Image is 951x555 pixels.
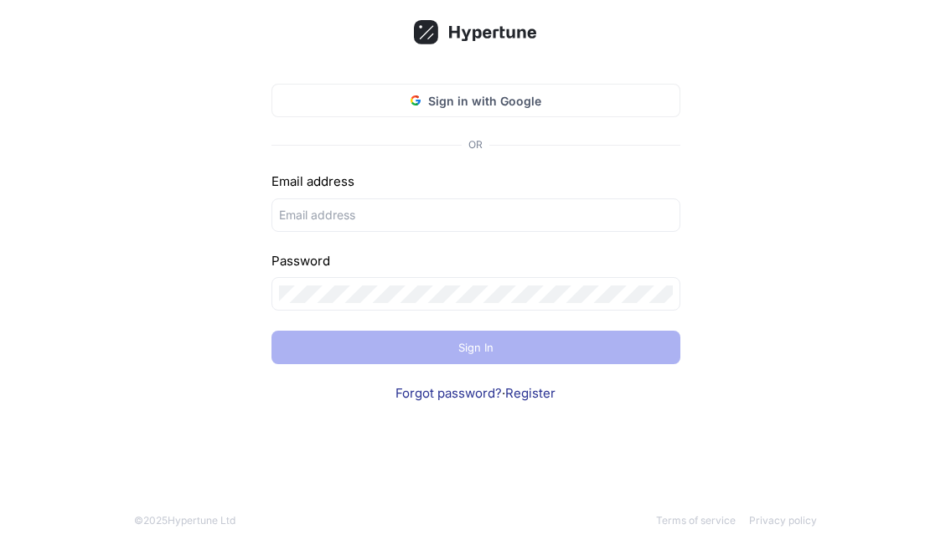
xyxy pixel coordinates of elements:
[279,206,673,224] input: Email address
[271,331,680,364] button: Sign In
[395,385,502,401] a: Forgot password?
[468,137,483,152] div: OR
[458,342,494,352] span: Sign In
[271,384,680,403] div: ·
[134,513,235,528] div: © 2025 Hypertune Ltd
[271,252,680,271] div: Password
[271,172,680,192] div: Email address
[271,84,680,117] button: Sign in with Google
[749,514,817,527] a: Privacy policy
[656,514,736,527] a: Terms of service
[505,385,556,401] a: Register
[428,92,541,110] span: Sign in with Google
